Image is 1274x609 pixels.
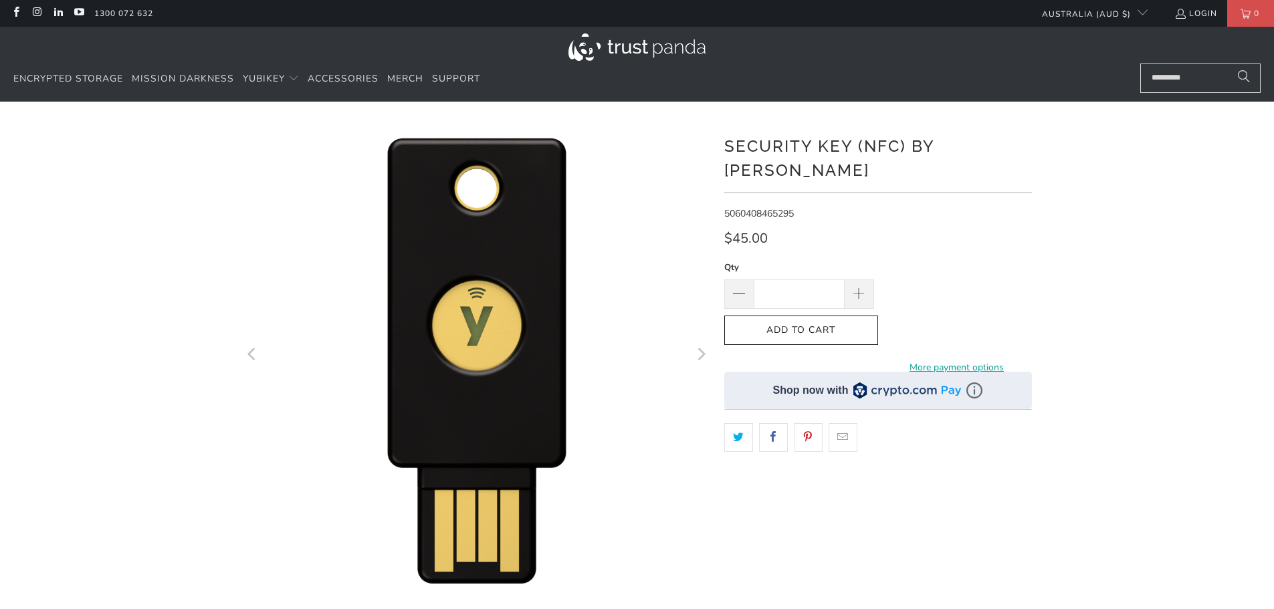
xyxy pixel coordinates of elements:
nav: Translation missing: en.navigation.header.main_nav [13,64,480,95]
a: Trust Panda Australia on YouTube [73,8,84,19]
img: Trust Panda Australia [568,33,706,61]
a: Share this on Facebook [759,423,788,451]
a: Email this to a friend [829,423,857,451]
span: Merch [387,72,423,85]
span: YubiKey [243,72,285,85]
button: Search [1227,64,1261,93]
button: Add to Cart [724,316,878,346]
span: Encrypted Storage [13,72,123,85]
span: 5060408465295 [724,207,794,220]
input: Search... [1140,64,1261,93]
a: Merch [387,64,423,95]
a: Share this on Pinterest [794,423,823,451]
a: Mission Darkness [132,64,234,95]
div: Shop now with [773,383,849,398]
a: Support [432,64,480,95]
label: Qty [724,260,874,275]
a: Security Key (NFC) by Yubico - Trust Panda [243,122,711,590]
button: Previous [242,122,263,590]
button: Next [690,122,712,590]
a: Trust Panda Australia on LinkedIn [52,8,64,19]
a: Share this on Twitter [724,423,753,451]
a: Trust Panda Australia on Facebook [10,8,21,19]
span: Accessories [308,72,379,85]
a: Accessories [308,64,379,95]
a: 1300 072 632 [94,6,153,21]
a: Login [1174,6,1217,21]
span: Add to Cart [738,325,864,336]
span: $45.00 [724,229,768,247]
summary: YubiKey [243,64,299,95]
span: Mission Darkness [132,72,234,85]
span: Support [432,72,480,85]
h1: Security Key (NFC) by [PERSON_NAME] [724,132,1032,182]
a: Encrypted Storage [13,64,123,95]
a: Trust Panda Australia on Instagram [31,8,42,19]
a: More payment options [882,360,1032,375]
